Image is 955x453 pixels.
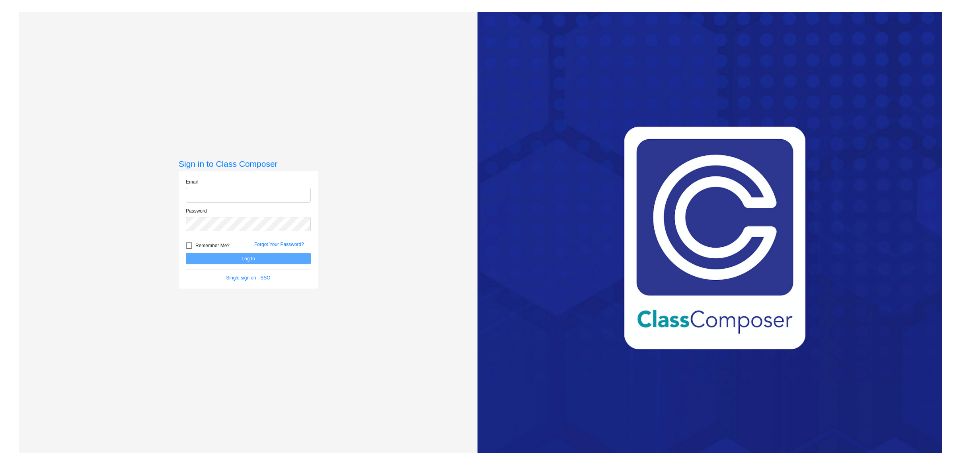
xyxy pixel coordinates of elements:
[226,275,270,281] a: Single sign on - SSO
[186,178,198,185] label: Email
[195,241,230,250] span: Remember Me?
[186,253,311,264] button: Log In
[254,242,304,247] a: Forgot Your Password?
[179,159,318,169] h3: Sign in to Class Composer
[186,207,207,215] label: Password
